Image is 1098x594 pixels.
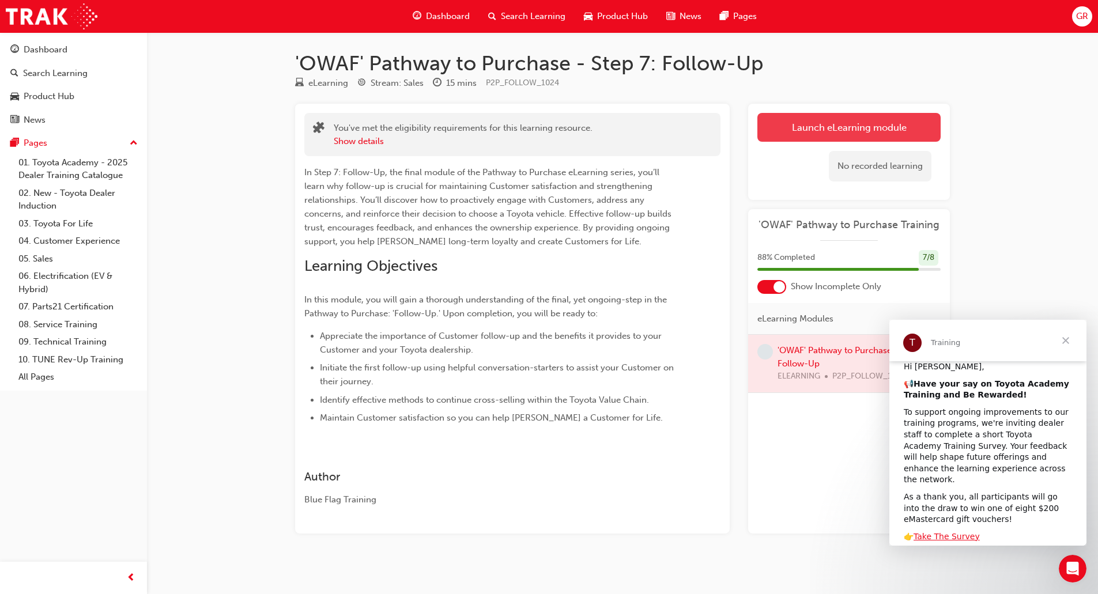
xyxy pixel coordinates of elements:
span: prev-icon [127,571,135,585]
a: 06. Electrification (EV & Hybrid) [14,267,142,298]
a: 09. Technical Training [14,333,142,351]
span: 88 % Completed [757,251,815,264]
span: puzzle-icon [313,123,325,136]
a: 10. TUNE Rev-Up Training [14,351,142,369]
a: 07. Parts21 Certification [14,298,142,316]
a: Launch eLearning module [757,113,941,142]
span: Dashboard [426,10,470,23]
div: eLearning [308,77,348,90]
span: Appreciate the importance of Customer follow-up and the benefits it provides to your Customer and... [320,331,664,355]
a: Product Hub [5,86,142,107]
a: 02. New - Toyota Dealer Induction [14,184,142,215]
span: news-icon [666,9,675,24]
div: Duration [433,76,477,90]
button: DashboardSearch LearningProduct HubNews [5,37,142,133]
div: Product Hub [24,90,74,103]
div: Type [295,76,348,90]
iframe: Intercom live chat [1059,555,1086,582]
a: search-iconSearch Learning [479,5,575,28]
span: news-icon [10,115,19,126]
div: Stream: Sales [371,77,424,90]
div: Pages [24,137,47,150]
span: Maintain Customer satisfaction so you can help [PERSON_NAME] a Customer for Life. [320,413,663,423]
span: Learning resource code [486,78,559,88]
span: guage-icon [413,9,421,24]
a: Dashboard [5,39,142,60]
a: Search Learning [5,63,142,84]
span: eLearning Modules [757,312,833,326]
span: Identify effective methods to continue cross-selling within the Toyota Value Chain. [320,395,649,405]
span: learningRecordVerb_NONE-icon [757,344,773,360]
a: News [5,109,142,131]
span: In this module, you will gain a thorough understanding of the final, yet ongoing-step in the Path... [304,294,669,319]
a: pages-iconPages [711,5,766,28]
a: 05. Sales [14,250,142,268]
span: Search Learning [501,10,565,23]
span: Pages [733,10,757,23]
span: learningResourceType_ELEARNING-icon [295,78,304,89]
span: Learning Objectives [304,257,437,275]
a: All Pages [14,368,142,386]
a: news-iconNews [657,5,711,28]
span: car-icon [10,92,19,102]
a: 01. Toyota Academy - 2025 Dealer Training Catalogue [14,154,142,184]
div: You've met the eligibility requirements for this learning resource. [334,122,593,147]
span: up-icon [130,136,138,151]
span: car-icon [584,9,593,24]
div: Dashboard [24,43,67,56]
span: Initiate the first follow-up using helpful conversation-starters to assist your Customer on their... [320,362,676,387]
a: 08. Service Training [14,316,142,334]
button: Pages [5,133,142,154]
span: search-icon [488,9,496,24]
h1: 'OWAF' Pathway to Purchase - Step 7: Follow-Up [295,51,950,76]
button: Show details [334,135,384,148]
span: In Step 7: Follow-Up, the final module of the Pathway to Purchase eLearning series, you’ll learn ... [304,167,674,247]
button: GR [1072,6,1092,27]
a: 'OWAF' Pathway to Purchase Training [757,218,941,232]
div: Blue Flag Training [304,493,679,506]
a: 04. Customer Experience [14,232,142,250]
span: Product Hub [597,10,648,23]
span: News [680,10,701,23]
div: Stream [357,76,424,90]
iframe: Intercom live chat message [889,320,1086,546]
span: clock-icon [433,78,442,89]
div: 15 mins [446,77,477,90]
div: Search Learning [23,67,88,80]
span: target-icon [357,78,366,89]
a: car-iconProduct Hub [575,5,657,28]
div: No recorded learning [829,151,931,181]
h3: Author [304,470,679,483]
span: Show Incomplete Only [791,280,881,293]
img: Trak [6,3,97,29]
a: guage-iconDashboard [403,5,479,28]
span: search-icon [10,69,18,79]
span: guage-icon [10,45,19,55]
span: GR [1076,10,1088,23]
a: 03. Toyota For Life [14,215,142,233]
span: pages-icon [10,138,19,149]
div: News [24,113,46,127]
div: 7 / 8 [919,250,938,266]
span: pages-icon [720,9,729,24]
